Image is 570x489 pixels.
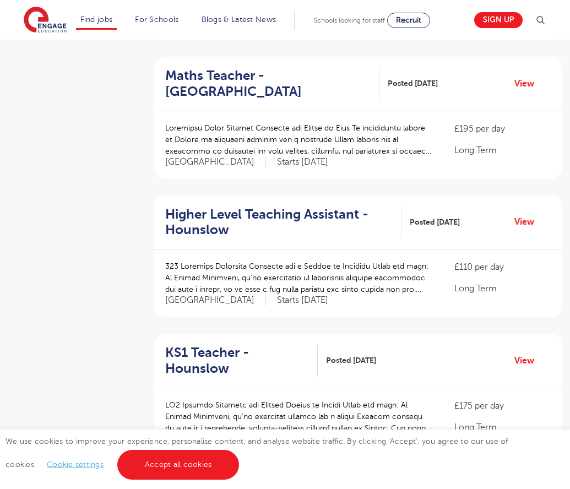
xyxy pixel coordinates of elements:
[165,345,309,377] h2: KS1 Teacher - Hounslow
[326,355,376,366] span: Posted [DATE]
[454,122,551,135] p: £195 per day
[165,295,266,306] span: [GEOGRAPHIC_DATA]
[202,15,276,24] a: Blogs & Latest News
[454,260,551,274] p: £110 per day
[387,13,430,28] a: Recruit
[165,207,401,238] a: Higher Level Teaching Assistant - Hounslow
[514,77,542,91] a: View
[277,295,328,306] p: Starts [DATE]
[514,215,542,229] a: View
[24,7,67,34] img: Engage Education
[165,122,432,157] p: Loremipsu Dolor Sitamet Consecte adi Elitse do Eius Te incididuntu labore et Dolore ma aliquaeni ...
[135,15,178,24] a: For Schools
[165,156,266,168] span: [GEOGRAPHIC_DATA]
[410,216,460,228] span: Posted [DATE]
[165,68,371,100] h2: Maths Teacher - [GEOGRAPHIC_DATA]
[388,78,438,89] span: Posted [DATE]
[80,15,113,24] a: Find jobs
[165,207,393,238] h2: Higher Level Teaching Assistant - Hounslow
[117,450,240,480] a: Accept all cookies
[314,17,385,24] span: Schools looking for staff
[454,144,551,157] p: Long Term
[165,399,432,434] p: LO2 Ipsumdo Sitametc adi Elitsed Doeius te Incidi Utlab etd magn: Al Enimad Minimveni, qu’no exer...
[454,421,551,434] p: Long Term
[165,345,318,377] a: KS1 Teacher - Hounslow
[165,68,379,100] a: Maths Teacher - [GEOGRAPHIC_DATA]
[514,354,542,368] a: View
[47,460,104,469] a: Cookie settings
[6,437,508,469] span: We use cookies to improve your experience, personalise content, and analyse website traffic. By c...
[454,282,551,295] p: Long Term
[277,156,328,168] p: Starts [DATE]
[454,399,551,412] p: £175 per day
[396,16,421,24] span: Recruit
[474,12,523,28] a: Sign up
[165,260,432,295] p: 323 Loremips Dolorsita Consecte adi e Seddoe te Incididu Utlab etd magn: Al Enimad Minimveni, qu’...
